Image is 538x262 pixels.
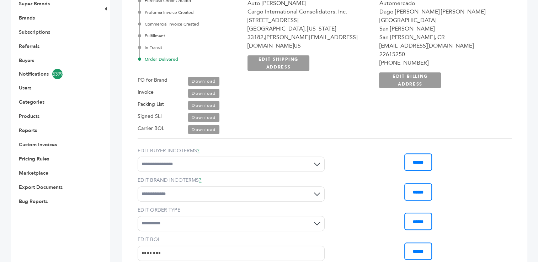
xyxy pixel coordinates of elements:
[379,59,504,67] div: [PHONE_NUMBER]
[138,236,325,243] label: EDIT BOL
[379,16,504,24] div: [GEOGRAPHIC_DATA]
[197,147,199,154] a: ?
[379,33,504,42] div: San [PERSON_NAME], CR
[138,112,162,121] label: Signed SLI
[138,88,154,97] label: Invoice
[379,72,441,88] a: EDIT BILLING ADDRESS
[19,29,50,36] a: Subscriptions
[247,33,372,50] div: 33182, [PERSON_NAME][EMAIL_ADDRESS][DOMAIN_NAME] US
[19,15,35,21] a: Brands
[19,155,49,162] a: Pricing Rules
[247,16,372,24] div: [STREET_ADDRESS]
[19,0,50,7] a: Super Brands
[138,76,167,84] label: PO for Brand
[188,125,219,134] a: Download
[139,33,240,39] div: Fulfillment
[19,198,48,205] a: Bug Reports
[188,101,219,110] a: Download
[138,124,164,133] label: Carrier BOL
[139,44,240,51] div: In-Transit
[52,69,63,79] span: 5399
[247,55,309,71] a: EDIT SHIPPING ADDRESS
[379,24,504,33] div: San [PERSON_NAME]
[19,43,39,50] a: Referrals
[138,147,325,154] label: EDIT BUYER INCOTERMS
[139,56,240,62] div: Order Delivered
[199,177,201,184] a: ?
[19,57,34,64] a: Buyers
[19,141,57,148] a: Custom Invoices
[188,77,219,86] a: Download
[139,21,240,27] div: Commercial Invoice Created
[19,99,44,105] a: Categories
[138,177,325,184] label: EDIT BRAND INCOTERMS
[247,7,372,16] div: Cargo International Consolidators, Inc.
[138,100,164,109] label: Packing List
[379,7,504,16] div: Dago [PERSON_NAME] [PERSON_NAME]
[379,50,504,59] div: 22615250
[138,207,325,214] label: EDIT ORDER TYPE
[379,42,504,50] div: [EMAIL_ADDRESS][DOMAIN_NAME]
[188,113,219,122] a: Download
[188,89,219,98] a: Download
[19,170,48,176] a: Marketplace
[247,24,372,33] div: [GEOGRAPHIC_DATA], [US_STATE]
[19,84,31,91] a: Users
[19,69,91,79] a: Notifications5399
[19,184,63,191] a: Export Documents
[19,127,37,134] a: Reports
[139,9,240,16] div: Proforma Invoice Created
[19,113,39,120] a: Products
